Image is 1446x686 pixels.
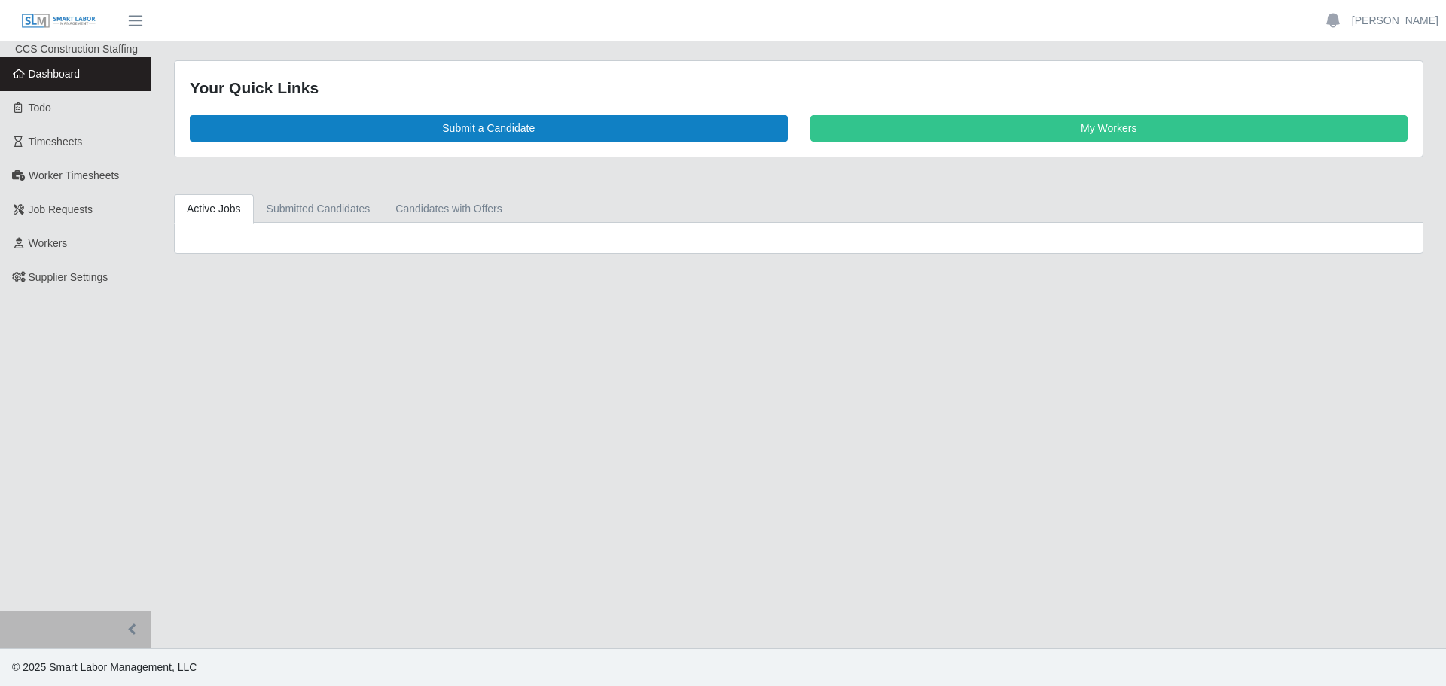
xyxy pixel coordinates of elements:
span: © 2025 Smart Labor Management, LLC [12,661,197,673]
a: [PERSON_NAME] [1352,13,1438,29]
span: Dashboard [29,68,81,80]
a: Active Jobs [174,194,254,224]
span: Todo [29,102,51,114]
a: My Workers [810,115,1408,142]
span: Timesheets [29,136,83,148]
a: Submit a Candidate [190,115,788,142]
span: Workers [29,237,68,249]
div: Your Quick Links [190,76,1408,100]
span: CCS Construction Staffing [15,43,138,55]
a: Candidates with Offers [383,194,514,224]
img: SLM Logo [21,13,96,29]
a: Submitted Candidates [254,194,383,224]
span: Supplier Settings [29,271,108,283]
span: Job Requests [29,203,93,215]
span: Worker Timesheets [29,169,119,181]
